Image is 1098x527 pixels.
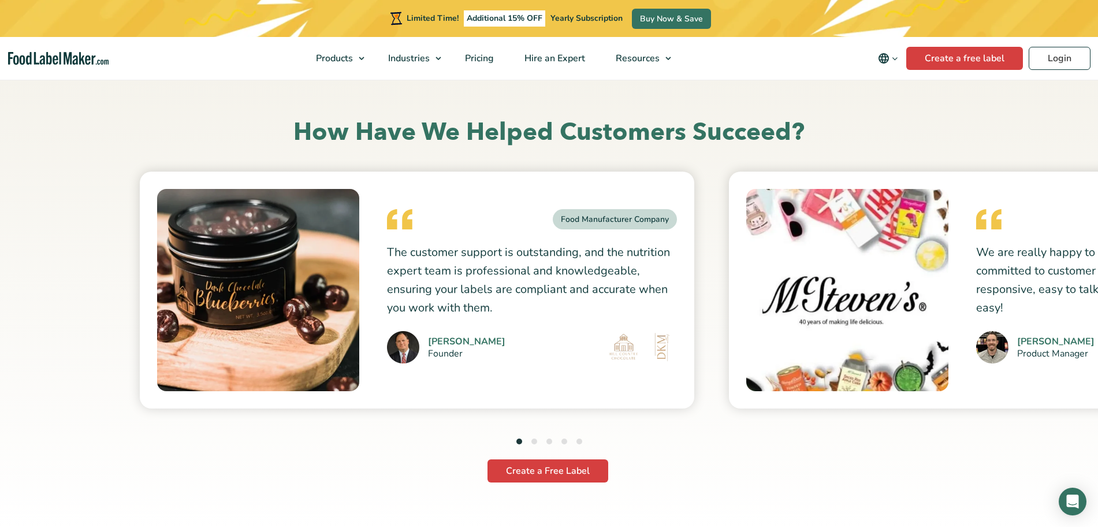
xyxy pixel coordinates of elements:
span: Hire an Expert [521,52,586,65]
button: 4 of 5 [561,439,567,444]
button: 5 of 5 [576,439,582,444]
a: Create a Free Label [487,459,608,483]
cite: [PERSON_NAME] [1017,337,1095,346]
div: Open Intercom Messenger [1059,488,1086,515]
a: Hire an Expert [509,37,598,80]
span: Pricing [461,52,495,65]
small: Founder [428,349,505,358]
div: Food Manufacturer Company [553,209,677,229]
button: 2 of 5 [531,439,537,444]
small: Product Manager [1017,349,1095,358]
span: Industries [385,52,431,65]
span: Resources [612,52,661,65]
cite: [PERSON_NAME] [428,337,505,346]
p: The customer support is outstanding, and the nutrition expert team is professional and knowledgea... [387,243,677,317]
a: Login [1029,47,1090,70]
a: Buy Now & Save [632,9,711,29]
span: Products [312,52,354,65]
a: Resources [601,37,677,80]
a: Pricing [450,37,507,80]
a: Food Manufacturer Company The customer support is outstanding, and the nutrition expert team is p... [140,172,694,409]
button: Change language [870,47,906,70]
a: Products [301,37,370,80]
button: 1 of 5 [516,439,522,444]
button: 3 of 5 [546,439,552,444]
a: Industries [373,37,447,80]
span: Yearly Subscription [550,13,623,24]
a: Food Label Maker homepage [8,52,109,65]
a: Create a free label [906,47,1023,70]
span: Limited Time! [407,13,459,24]
span: Additional 15% OFF [464,10,545,27]
h2: How Have We Helped Customers Succeed? [171,117,928,149]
